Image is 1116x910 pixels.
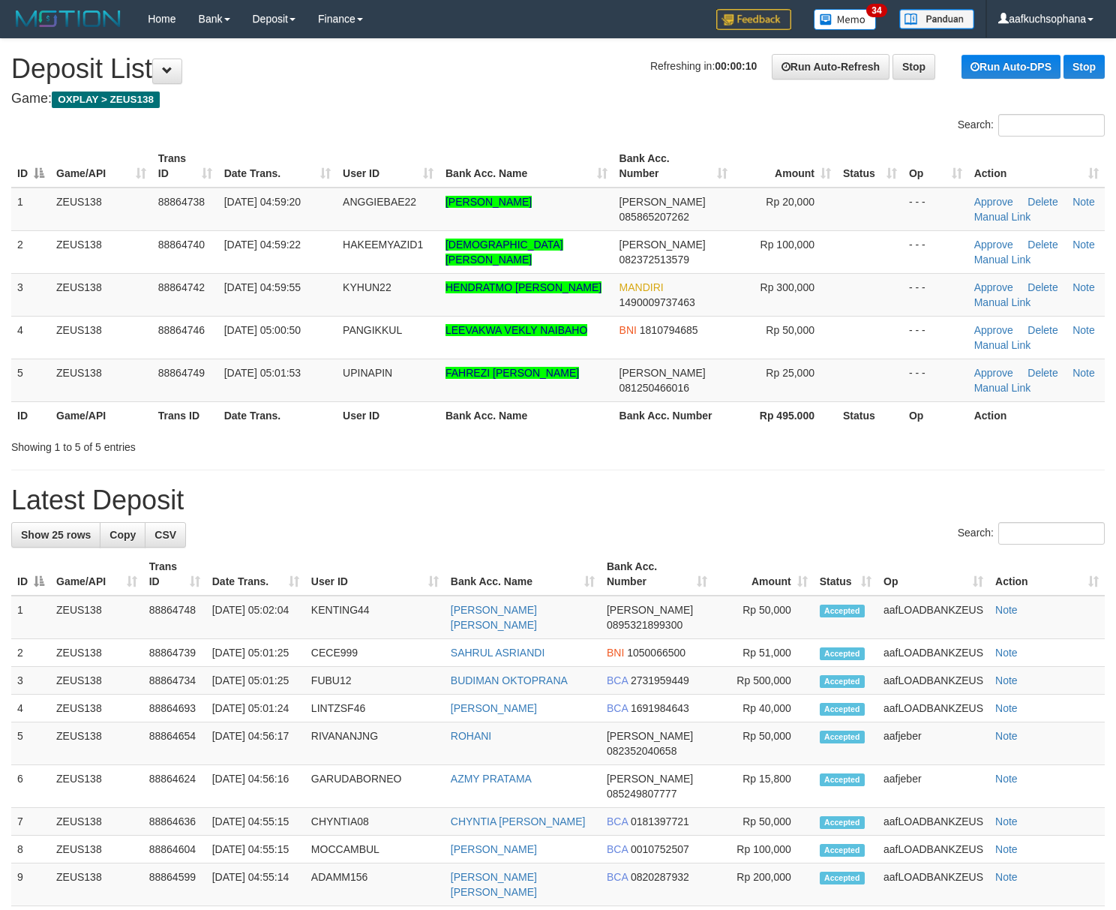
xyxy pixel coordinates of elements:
span: Copy 0181397721 to clipboard [631,815,689,827]
span: UPINAPIN [343,367,392,379]
a: Approve [974,367,1013,379]
td: ZEUS138 [50,863,143,906]
td: ZEUS138 [50,273,152,316]
td: 7 [11,808,50,836]
td: - - - [903,188,968,231]
span: BCA [607,815,628,827]
td: ZEUS138 [50,808,143,836]
span: Accepted [820,675,865,688]
td: CECE999 [305,639,445,667]
a: Note [995,815,1018,827]
span: Copy 1810794685 to clipboard [640,324,698,336]
th: Game/API: activate to sort column ascending [50,553,143,596]
th: User ID: activate to sort column ascending [305,553,445,596]
span: Rp 20,000 [766,196,814,208]
span: MANDIRI [619,281,664,293]
td: FUBU12 [305,667,445,695]
td: 4 [11,316,50,359]
span: 88864740 [158,239,205,251]
span: Copy 0820287932 to clipboard [631,871,689,883]
span: ANGGIEBAE22 [343,196,416,208]
span: [PERSON_NAME] [607,730,693,742]
span: Copy 1490009737463 to clipboard [619,296,695,308]
span: [PERSON_NAME] [619,367,706,379]
td: ZEUS138 [50,230,152,273]
td: 88864599 [143,863,206,906]
td: 4 [11,695,50,722]
img: MOTION_logo.png [11,8,125,30]
a: LEEVAKWA VEKLY NAIBAHO [445,324,587,336]
span: Rp 50,000 [766,324,814,336]
td: aafjeber [877,722,989,765]
td: ZEUS138 [50,667,143,695]
th: Status: activate to sort column ascending [814,553,877,596]
span: Rp 25,000 [766,367,814,379]
span: Accepted [820,647,865,660]
a: Delete [1027,239,1057,251]
th: Status: activate to sort column ascending [837,145,903,188]
span: OXPLAY > ZEUS138 [52,92,160,108]
span: Show 25 rows [21,529,91,541]
span: Accepted [820,731,865,743]
span: Copy 1691984643 to clipboard [631,702,689,714]
a: Note [995,730,1018,742]
a: Note [995,871,1018,883]
td: ZEUS138 [50,188,152,231]
td: ZEUS138 [50,722,143,765]
a: [PERSON_NAME] [445,196,532,208]
span: Copy 081250466016 to clipboard [619,382,689,394]
td: 88864739 [143,639,206,667]
span: Copy 1050066500 to clipboard [627,647,685,659]
td: aafLOADBANKZEUS [877,863,989,906]
td: Rp 50,000 [713,808,814,836]
span: Accepted [820,844,865,857]
td: 1 [11,188,50,231]
a: [PERSON_NAME] [PERSON_NAME] [451,604,537,631]
a: Delete [1027,196,1057,208]
div: Showing 1 to 5 of 5 entries [11,434,454,455]
td: GARUDABORNEO [305,765,445,808]
td: 1 [11,596,50,639]
td: Rp 100,000 [713,836,814,863]
input: Search: [998,522,1105,545]
a: AZMY PRATAMA [451,773,532,785]
span: Rp 300,000 [760,281,814,293]
img: panduan.png [899,9,974,29]
td: Rp 500,000 [713,667,814,695]
td: ZEUS138 [50,639,143,667]
a: Note [995,647,1018,659]
span: Accepted [820,773,865,786]
td: Rp 50,000 [713,596,814,639]
a: Manual Link [974,296,1031,308]
span: [PERSON_NAME] [619,239,706,251]
td: - - - [903,273,968,316]
a: Note [995,773,1018,785]
td: 88864624 [143,765,206,808]
span: [DATE] 04:59:55 [224,281,301,293]
th: User ID: activate to sort column ascending [337,145,439,188]
a: Approve [974,196,1013,208]
td: 2 [11,639,50,667]
td: CHYNTIA08 [305,808,445,836]
th: Action [968,401,1105,429]
input: Search: [998,114,1105,137]
th: Op: activate to sort column ascending [877,553,989,596]
td: [DATE] 05:02:04 [206,596,305,639]
span: Copy 0010752507 to clipboard [631,843,689,855]
a: Stop [1063,55,1105,79]
a: Note [1072,281,1095,293]
span: Copy [109,529,136,541]
th: Amount: activate to sort column ascending [733,145,837,188]
td: 3 [11,273,50,316]
th: ID: activate to sort column descending [11,145,50,188]
a: [PERSON_NAME] [PERSON_NAME] [451,871,537,898]
td: Rp 200,000 [713,863,814,906]
th: Bank Acc. Name [439,401,613,429]
span: Copy 082372513579 to clipboard [619,254,689,266]
label: Search: [958,114,1105,137]
a: Manual Link [974,211,1031,223]
span: [PERSON_NAME] [619,196,706,208]
th: Op [903,401,968,429]
span: BCA [607,843,628,855]
td: Rp 50,000 [713,722,814,765]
